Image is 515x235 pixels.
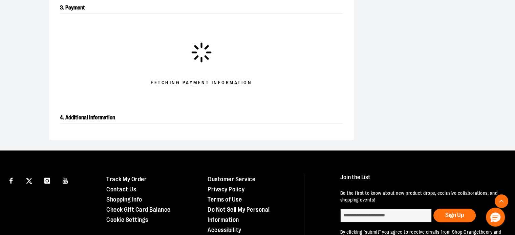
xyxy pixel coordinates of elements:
a: Cookie Settings [106,216,148,223]
a: Visit our X page [23,174,35,186]
button: Hello, have a question? Let’s chat. [486,208,505,227]
a: Accessibility [208,227,241,233]
a: Terms of Use [208,196,242,203]
a: Do Not Sell My Personal Information [208,206,270,223]
input: enter email [340,209,432,222]
a: Visit our Facebook page [5,174,17,186]
a: Visit our Instagram page [41,174,53,186]
p: Be the first to know about new product drops, exclusive collaborations, and shopping events! [340,190,502,204]
img: Twitter [26,178,32,184]
a: Visit our Youtube page [60,174,71,186]
a: Check Gift Card Balance [106,206,171,213]
a: Shopping Info [106,196,142,203]
a: Track My Order [106,176,147,183]
h4: Join the List [340,174,502,187]
a: Customer Service [208,176,255,183]
a: Privacy Policy [208,186,244,193]
h2: 3. Payment [60,2,343,14]
span: Sign Up [445,212,464,218]
h2: 4. Additional Information [60,112,343,123]
button: Sign Up [433,209,476,222]
button: Back To Top [495,194,508,208]
a: Contact Us [106,186,136,193]
span: Fetching Payment Information [151,79,252,86]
